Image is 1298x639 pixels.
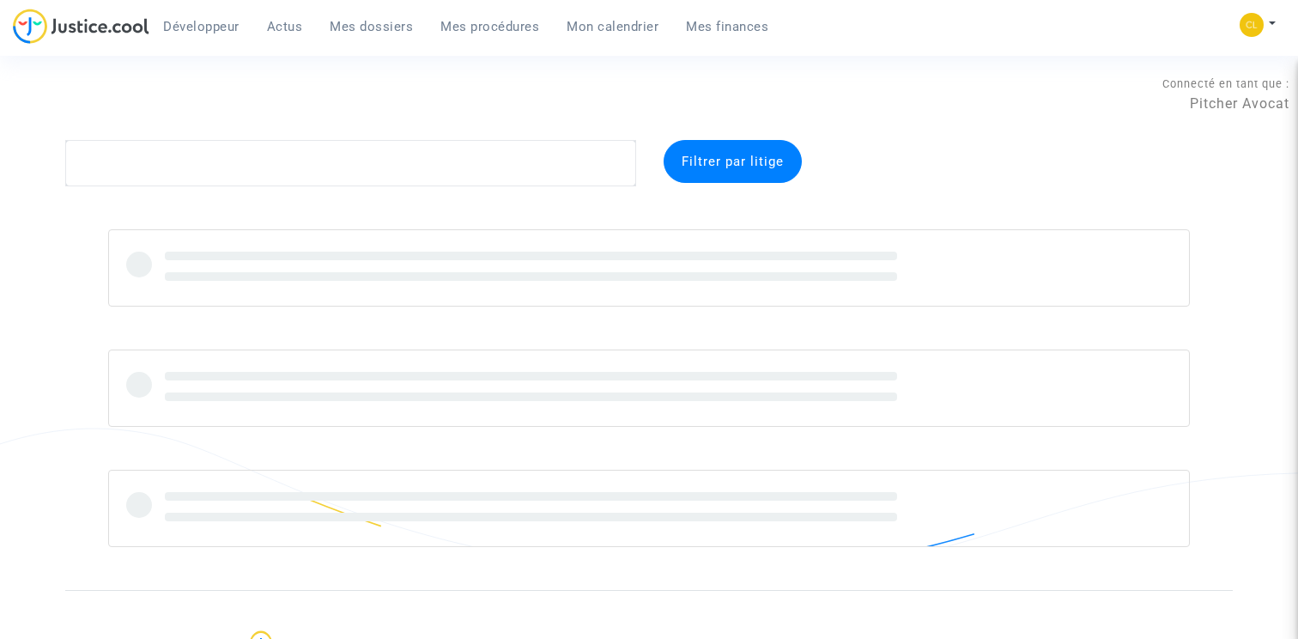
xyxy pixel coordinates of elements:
a: Mes dossiers [316,14,427,40]
span: Mes procédures [440,19,539,34]
a: Mes finances [672,14,782,40]
img: f0b917ab549025eb3af43f3c4438ad5d [1240,13,1264,37]
a: Mes procédures [427,14,553,40]
span: Mes finances [686,19,768,34]
a: Mon calendrier [553,14,672,40]
span: Connecté en tant que : [1162,77,1289,90]
span: Mes dossiers [330,19,413,34]
a: Actus [253,14,317,40]
span: Filtrer par litige [682,154,784,169]
span: Développeur [163,19,240,34]
span: Actus [267,19,303,34]
a: Développeur [149,14,253,40]
span: Mon calendrier [567,19,658,34]
img: jc-logo.svg [13,9,149,44]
